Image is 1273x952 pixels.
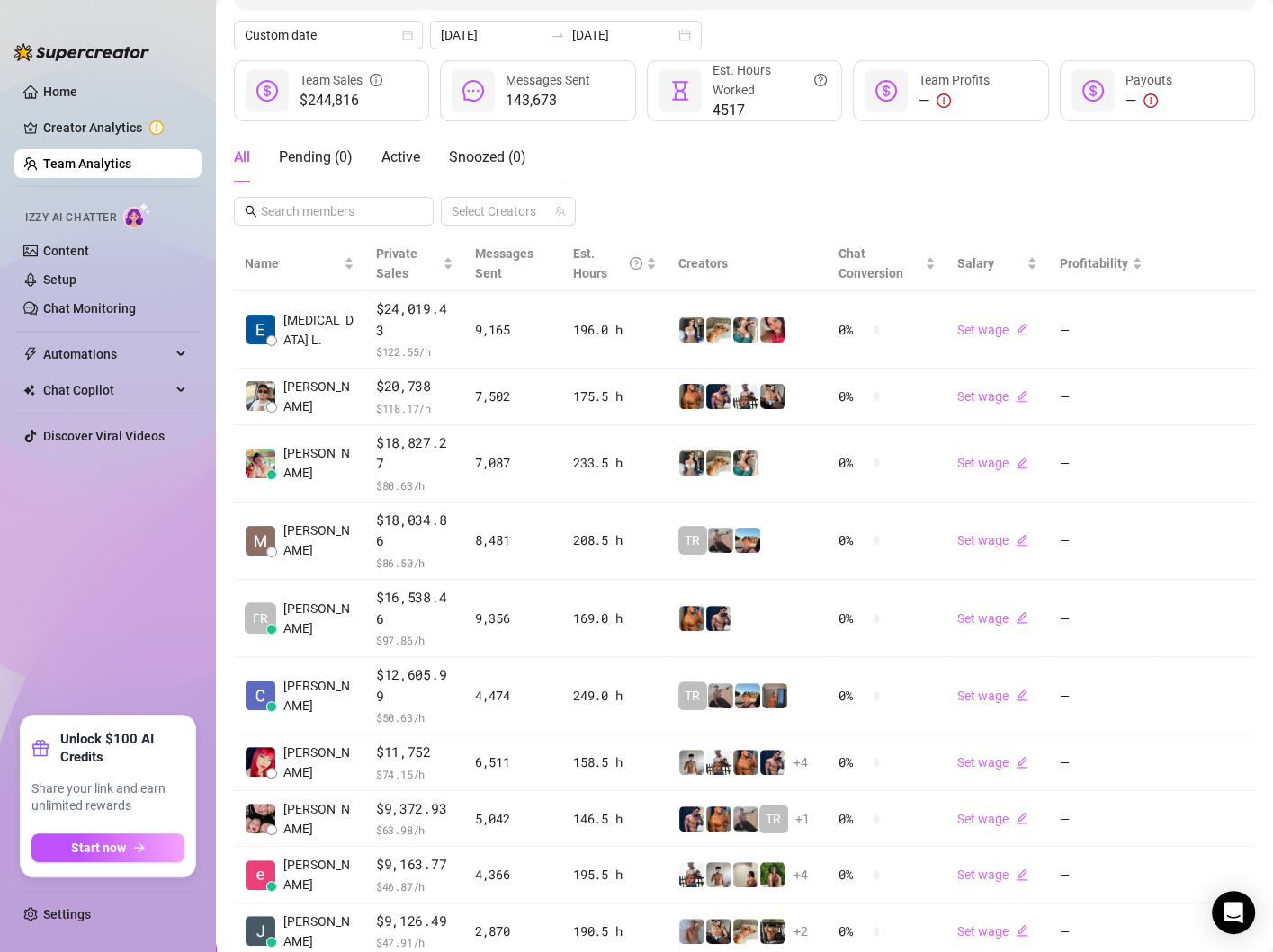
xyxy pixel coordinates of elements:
[760,384,785,409] img: George
[376,298,453,341] span: $24,019.43
[31,780,184,815] span: Share your link and earn unlimited rewards
[376,708,453,726] span: $ 50.63 /h
[555,206,566,217] span: team
[713,60,827,100] div: Est. Hours Worked
[957,689,1028,703] a: Set wageedit
[283,310,354,350] span: [MEDICAL_DATA] L.
[814,60,827,100] span: question-circle
[261,201,408,221] input: Search members
[685,686,700,706] span: TR
[246,916,275,946] img: Jeffery Bamba
[679,384,704,409] img: JG
[766,809,781,829] span: TR
[706,862,731,887] img: aussieboy_j
[25,209,116,227] span: Izzy AI Chatter
[1143,93,1158,108] span: exclamation-circle
[838,752,867,772] span: 0 %
[283,599,354,638] span: [PERSON_NAME]
[23,384,35,396] img: Chat Copilot
[376,933,453,951] span: $ 47.91 /h
[630,244,642,283] span: question-circle
[283,855,354,894] span: [PERSON_NAME]
[475,865,551,885] div: 4,366
[1016,390,1028,403] span: edit
[31,833,184,862] button: Start nowarrow-right
[838,865,867,885] span: 0 %
[475,609,551,628] div: 9,356
[123,202,151,228] img: AI Chatter
[733,919,758,944] img: Zac
[669,80,691,102] span: hourglass
[376,476,453,494] span: $ 80.63 /h
[706,606,731,631] img: Axel
[475,686,551,706] div: 4,474
[71,841,126,855] span: Start now
[957,533,1028,547] a: Set wageedit
[573,244,642,283] div: Est. Hours
[735,683,760,708] img: Zach
[1016,611,1028,624] span: edit
[376,821,453,839] span: $ 63.98 /h
[43,85,77,99] a: Home
[376,854,453,876] span: $9,163.77
[573,865,657,885] div: 195.5 h
[919,90,990,111] div: —
[245,254,340,273] span: Name
[43,113,187,142] a: Creator Analytics exclamation-circle
[957,755,1028,770] a: Set wageedit
[733,450,758,476] img: Zaddy
[376,399,453,417] span: $ 118.17 /h
[283,743,354,782] span: [PERSON_NAME]
[43,301,136,316] a: Chat Monitoring
[708,683,733,708] img: LC
[246,681,275,710] img: Charmaine Javil…
[838,686,867,706] span: 0 %
[573,809,657,829] div: 146.5 h
[246,860,275,890] img: Enrique S.
[957,256,994,271] span: Salary
[706,384,731,409] img: Axel
[475,530,551,550] div: 8,481
[475,752,551,772] div: 6,511
[706,450,731,476] img: Zac
[573,530,657,550] div: 208.5 h
[793,921,808,941] span: + 2
[760,317,785,343] img: Vanessa
[300,90,382,111] span: $244,816
[1016,756,1028,769] span: edit
[679,606,704,631] img: JG
[733,750,758,775] img: JG
[246,526,275,556] img: Mariane Subia
[234,147,250,168] div: All
[376,765,453,783] span: $ 74.15 /h
[376,510,453,552] span: $18,034.86
[957,456,1028,470] a: Set wageedit
[760,750,785,775] img: Axel
[1048,580,1152,657] td: —
[573,686,657,706] div: 249.0 h
[1212,891,1255,934] div: Open Intercom Messenger
[573,609,657,628] div: 169.0 h
[957,924,1028,939] a: Set wageedit
[1016,534,1028,547] span: edit
[376,432,453,475] span: $18,827.27
[376,246,417,280] span: Private Sales
[793,752,808,772] span: + 4
[1016,924,1028,937] span: edit
[376,554,453,572] span: $ 86.50 /h
[1082,80,1104,102] span: dollar-circle
[283,377,354,416] span: [PERSON_NAME]
[733,862,758,887] img: Ralphy
[706,750,731,775] img: JUSTIN
[449,148,526,165] span: Snoozed ( 0 )
[573,453,657,473] div: 233.5 h
[572,25,675,45] input: End date
[1048,503,1152,580] td: —
[838,387,867,406] span: 0 %
[376,798,453,820] span: $9,372.93
[402,30,413,40] span: calendar
[1048,791,1152,848] td: —
[133,841,146,854] span: arrow-right
[551,28,565,42] span: swap-right
[957,812,1028,826] a: Set wageedit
